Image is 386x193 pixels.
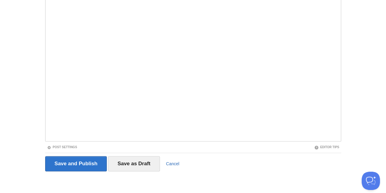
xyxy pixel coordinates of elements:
[166,161,179,166] a: Cancel
[362,172,380,190] iframe: Help Scout Beacon - Open
[314,145,339,149] a: Editor Tips
[45,156,107,171] input: Save and Publish
[47,145,77,149] a: Post Settings
[108,156,160,171] input: Save as Draft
